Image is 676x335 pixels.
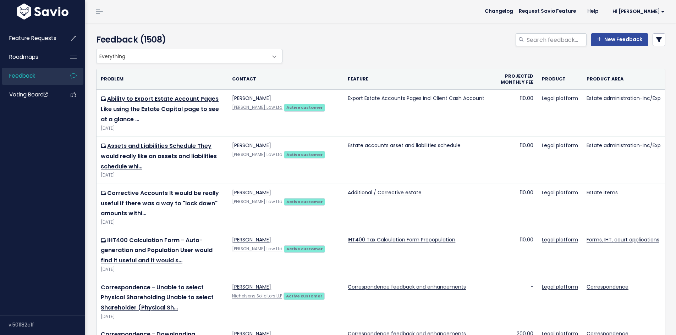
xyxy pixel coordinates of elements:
[612,9,665,14] span: Hi [PERSON_NAME]
[101,283,214,312] a: Correspondence - Unable to select Physical Shareholding Unable to select Shareholder (Physical Sh…
[542,236,578,243] a: Legal platform
[232,142,271,149] a: [PERSON_NAME]
[232,189,271,196] a: [PERSON_NAME]
[284,245,325,252] a: Active customer
[348,283,466,290] a: Correspondence feedback and enhancements
[96,49,282,63] span: Everything
[284,292,325,299] a: Active customer
[101,172,224,179] div: [DATE]
[526,33,587,46] input: Search feedback...
[9,53,38,61] span: Roadmaps
[97,69,228,90] th: Problem
[101,313,224,320] div: [DATE]
[587,142,661,149] a: Estate administration-Inc/Exp
[101,219,224,226] div: [DATE]
[485,9,513,14] span: Changelog
[542,283,578,290] a: Legal platform
[542,189,578,196] a: Legal platform
[228,69,344,90] th: Contact
[286,105,323,110] strong: Active customer
[101,125,224,132] div: [DATE]
[232,246,282,252] a: [PERSON_NAME] Law Ltd
[489,278,538,325] td: -
[348,236,455,243] a: IHT400 Tax Calculation Form Prepopulation
[9,91,48,98] span: Voting Board
[348,142,461,149] a: Estate accounts asset and liabilities schedule
[489,90,538,137] td: 110.00
[101,142,217,171] a: Assets and Liabilities Schedule They would really like an assets and liabilities schedule whi…
[582,69,665,90] th: Product Area
[348,95,484,102] a: Export Estate Accounts Pages incl Client Cash Account
[2,30,59,46] a: Feature Requests
[587,189,618,196] a: Estate items
[232,152,282,157] a: [PERSON_NAME] Law Ltd
[582,6,604,17] a: Help
[286,246,323,252] strong: Active customer
[591,33,648,46] a: New Feedback
[286,293,323,299] strong: Active customer
[96,33,279,46] h4: Feedback (1508)
[9,34,56,42] span: Feature Requests
[538,69,582,90] th: Product
[286,199,323,205] strong: Active customer
[232,283,271,290] a: [PERSON_NAME]
[232,199,282,205] a: [PERSON_NAME] Law Ltd
[2,49,59,65] a: Roadmaps
[542,142,578,149] a: Legal platform
[284,198,325,205] a: Active customer
[344,69,489,90] th: Feature
[232,105,282,110] a: [PERSON_NAME] Law Ltd
[101,95,219,123] a: Ability to Export Estate Account Pages Like using the Estate Capital page to see at a glance …
[9,72,35,79] span: Feedback
[284,104,325,111] a: Active customer
[489,69,538,90] th: Projected monthly fee
[489,184,538,231] td: 110.00
[101,236,213,265] a: IHT400 Calculation Form - Auto-generation and Population User would find it useful and it would s…
[286,152,323,157] strong: Active customer
[232,95,271,102] a: [PERSON_NAME]
[587,95,661,102] a: Estate administration-Inc/Exp
[2,86,59,103] a: Voting Board
[97,49,268,63] span: Everything
[489,231,538,278] td: 110.00
[284,151,325,158] a: Active customer
[232,293,282,299] a: Nicholsons Solicitors LLP
[587,283,628,290] a: Correspondence
[542,95,578,102] a: Legal platform
[513,6,582,17] a: Request Savio Feature
[15,4,70,19] img: logo-white.9d6f32f41409.svg
[101,189,219,218] a: Corrective Accounts It would be really useful if there was a way to "lock down" amounts withi…
[587,236,659,243] a: Forms, IHT, court applications
[348,189,422,196] a: Additional / Corrective estate
[232,236,271,243] a: [PERSON_NAME]
[101,266,224,273] div: [DATE]
[604,6,670,17] a: Hi [PERSON_NAME]
[2,68,59,84] a: Feedback
[489,137,538,184] td: 110.00
[9,316,85,334] div: v.501182c1f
